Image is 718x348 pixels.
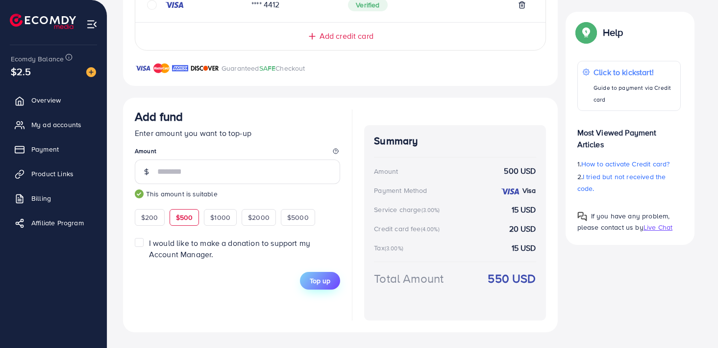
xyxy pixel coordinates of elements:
[135,62,151,74] img: brand
[31,218,84,228] span: Affiliate Program
[488,270,536,287] strong: 550 USD
[374,186,427,195] div: Payment Method
[320,30,373,42] span: Add credit card
[287,213,309,222] span: $5000
[603,27,623,38] p: Help
[11,54,64,64] span: Ecomdy Balance
[676,304,711,341] iframe: Chat
[421,206,440,214] small: (3.00%)
[577,158,681,170] p: 1.
[577,211,670,232] span: If you have any problem, please contact us by
[172,62,188,74] img: brand
[512,242,536,254] strong: 15 USD
[7,90,99,110] a: Overview
[522,186,536,195] strong: Visa
[374,270,444,287] div: Total Amount
[191,62,219,74] img: brand
[577,212,587,221] img: Popup guide
[581,159,669,169] span: How to activate Credit card?
[135,127,340,139] p: Enter amount you want to top-up
[577,119,681,150] p: Most Viewed Payment Articles
[374,205,443,214] div: Service charge
[500,187,520,195] img: credit
[374,224,443,234] div: Credit card fee
[594,66,675,78] p: Click to kickstart!
[310,276,330,286] span: Top up
[248,213,270,222] span: $2000
[176,213,193,222] span: $500
[31,95,61,105] span: Overview
[86,19,98,30] img: menu
[135,189,340,199] small: This amount is suitable
[165,1,184,9] img: credit
[644,222,672,232] span: Live Chat
[594,82,675,106] p: Guide to payment via Credit card
[385,244,403,252] small: (3.00%)
[141,213,158,222] span: $200
[259,63,276,73] span: SAFE
[509,223,536,235] strong: 20 USD
[11,64,31,79] span: $2.5
[374,243,406,253] div: Tax
[135,147,340,159] legend: Amount
[577,172,666,193] span: I tried but not received the code.
[7,164,99,184] a: Product Links
[300,272,340,290] button: Top up
[149,238,310,260] span: I would like to make a donation to support my Account Manager.
[135,109,183,124] h3: Add fund
[374,166,398,176] div: Amount
[577,171,681,194] p: 2.
[374,135,536,147] h4: Summary
[210,213,230,222] span: $1000
[31,120,81,130] span: My ad accounts
[153,62,170,74] img: brand
[421,225,440,233] small: (4.00%)
[86,67,96,77] img: image
[10,14,76,29] img: logo
[7,115,99,134] a: My ad accounts
[577,24,595,41] img: Popup guide
[135,189,144,198] img: guide
[31,144,59,154] span: Payment
[7,213,99,233] a: Affiliate Program
[512,204,536,215] strong: 15 USD
[7,188,99,208] a: Billing
[222,62,305,74] p: Guaranteed Checkout
[504,165,536,177] strong: 500 USD
[31,169,74,179] span: Product Links
[31,193,51,203] span: Billing
[7,139,99,159] a: Payment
